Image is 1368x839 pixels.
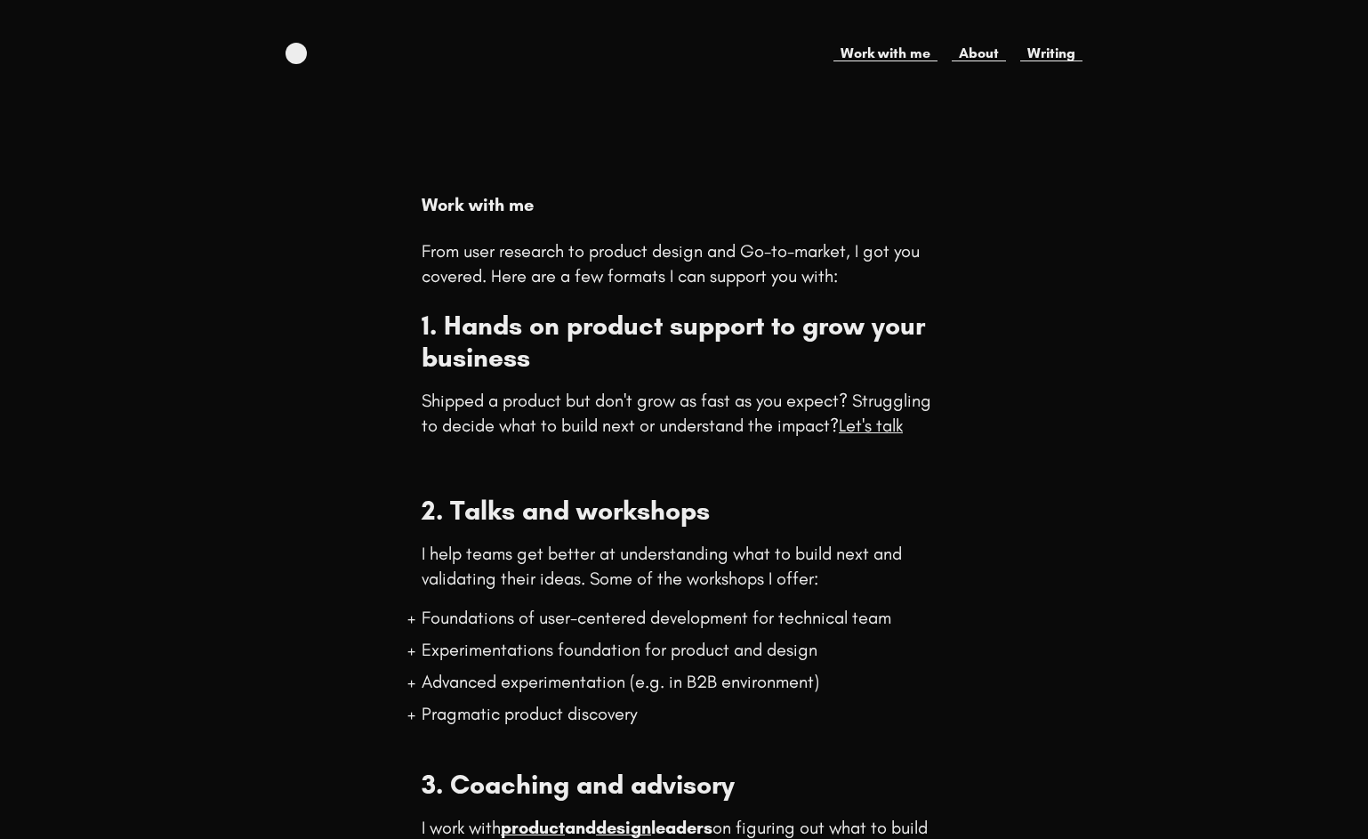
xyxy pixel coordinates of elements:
li: Pragmatic product discovery [422,701,946,726]
strong: and leaders [501,817,712,838]
h3: 3. Coaching and advisory [422,769,946,801]
a: Writing [1020,43,1082,64]
li: Experimentations foundation for product and design [422,637,946,662]
a: design [596,817,651,838]
h3: 2. Talks and workshops [422,495,946,527]
a: About [952,43,1006,64]
a: Work with me [833,43,937,64]
a: Let's talk [839,415,903,436]
li: Advanced experimentation (e.g. in B2B environment) [422,669,946,694]
p: I help teams get better at understanding what to build next and validating their ideas. Some of t... [422,541,946,591]
p: Shipped a product but don't grow as fast as you expect? Struggling to decide what to build next o... [422,388,946,438]
a: product [501,817,565,838]
h2: Work with me [422,192,946,217]
h2: 1. Hands on product support to grow your business [422,310,946,374]
li: Foundations of user-centered development for technical team [422,605,946,630]
p: From user research to product design and Go-to-market, I got you covered. Here are a few formats ... [422,238,946,288]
